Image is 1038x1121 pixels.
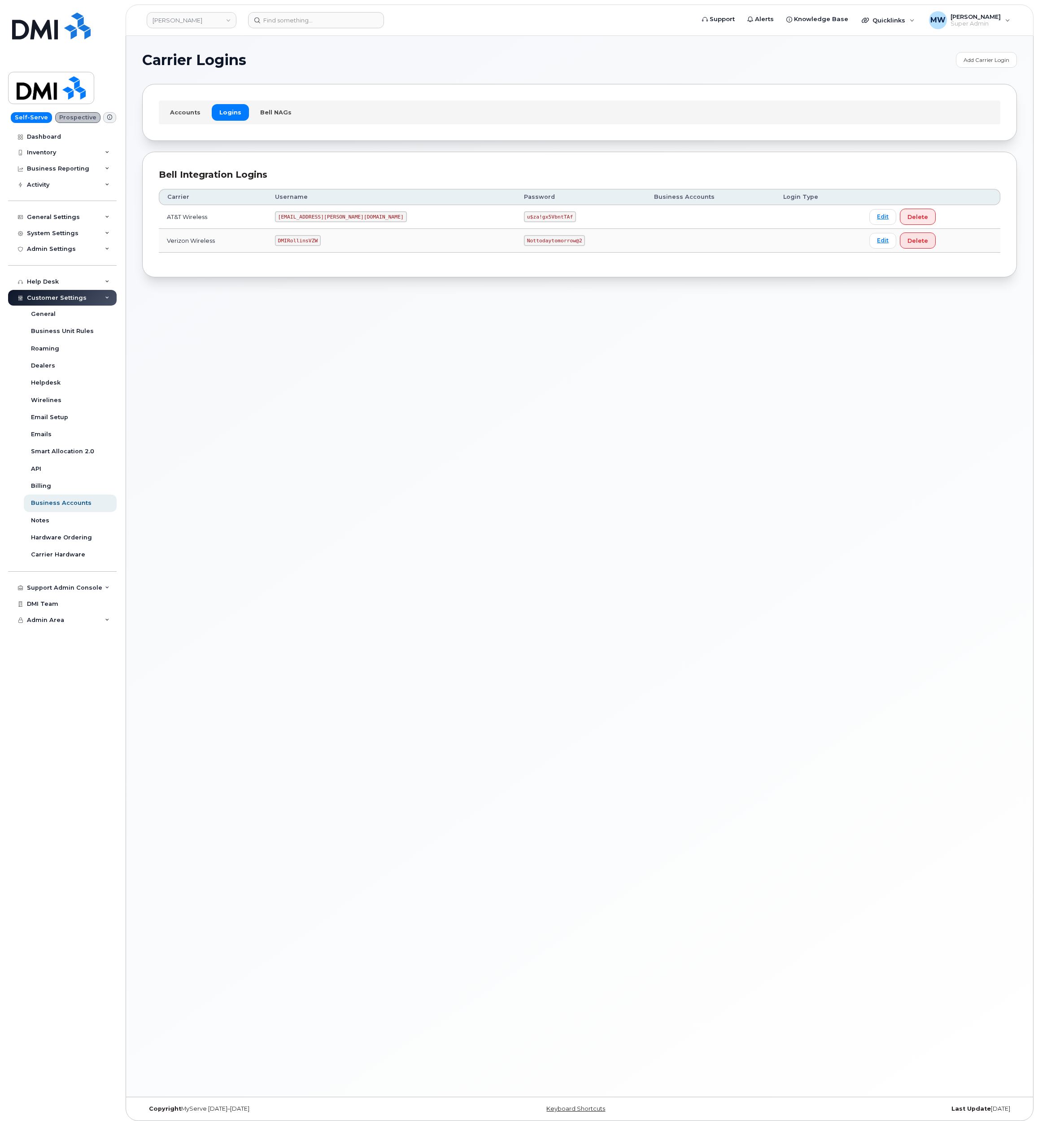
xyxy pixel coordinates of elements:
strong: Last Update [951,1105,991,1112]
span: Delete [907,213,928,221]
a: Bell NAGs [253,104,299,120]
code: u$za!gx5VbntTAf [524,211,576,222]
a: Accounts [162,104,208,120]
code: Nottodaytomorrow@2 [524,235,585,246]
a: Keyboard Shortcuts [546,1105,605,1112]
a: Logins [212,104,249,120]
span: Carrier Logins [142,53,246,67]
button: Delete [900,209,936,225]
th: Password [516,189,646,205]
div: Bell Integration Logins [159,168,1000,181]
th: Username [267,189,516,205]
th: Login Type [775,189,861,205]
button: Delete [900,232,936,249]
code: [EMAIL_ADDRESS][PERSON_NAME][DOMAIN_NAME] [275,211,407,222]
a: Add Carrier Login [956,52,1017,68]
div: MyServe [DATE]–[DATE] [142,1105,434,1112]
strong: Copyright [149,1105,181,1112]
td: AT&T Wireless [159,205,267,229]
a: Edit [869,233,896,249]
span: Delete [907,236,928,245]
th: Carrier [159,189,267,205]
a: Edit [869,209,896,225]
th: Business Accounts [646,189,775,205]
td: Verizon Wireless [159,229,267,253]
div: [DATE] [725,1105,1017,1112]
code: DMIRollinsVZW [275,235,321,246]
